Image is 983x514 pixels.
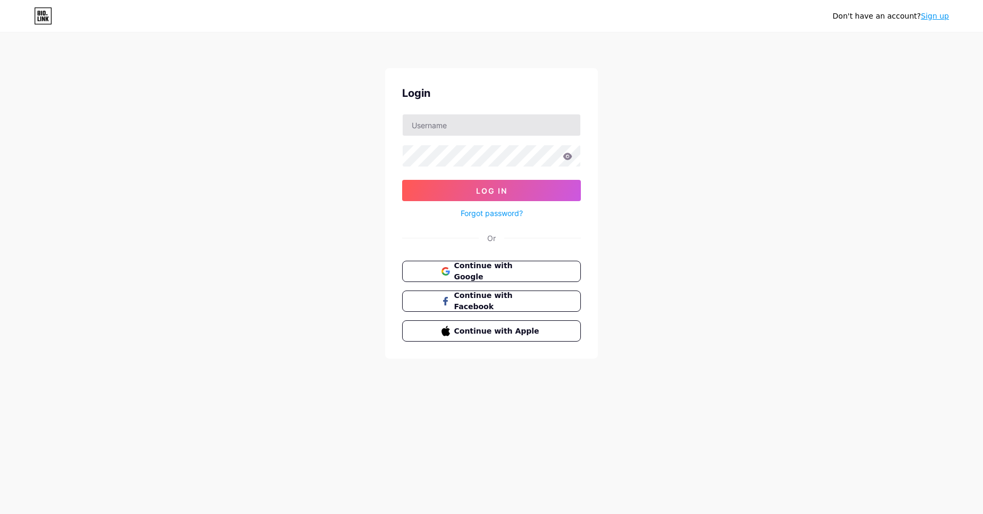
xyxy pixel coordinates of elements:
[454,290,542,312] span: Continue with Facebook
[454,260,542,283] span: Continue with Google
[454,326,542,337] span: Continue with Apple
[403,114,580,136] input: Username
[402,261,581,282] button: Continue with Google
[402,320,581,342] button: Continue with Apple
[402,85,581,101] div: Login
[832,11,949,22] div: Don't have an account?
[402,291,581,312] button: Continue with Facebook
[461,208,523,219] a: Forgot password?
[921,12,949,20] a: Sign up
[402,180,581,201] button: Log In
[476,186,507,195] span: Log In
[487,233,496,244] div: Or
